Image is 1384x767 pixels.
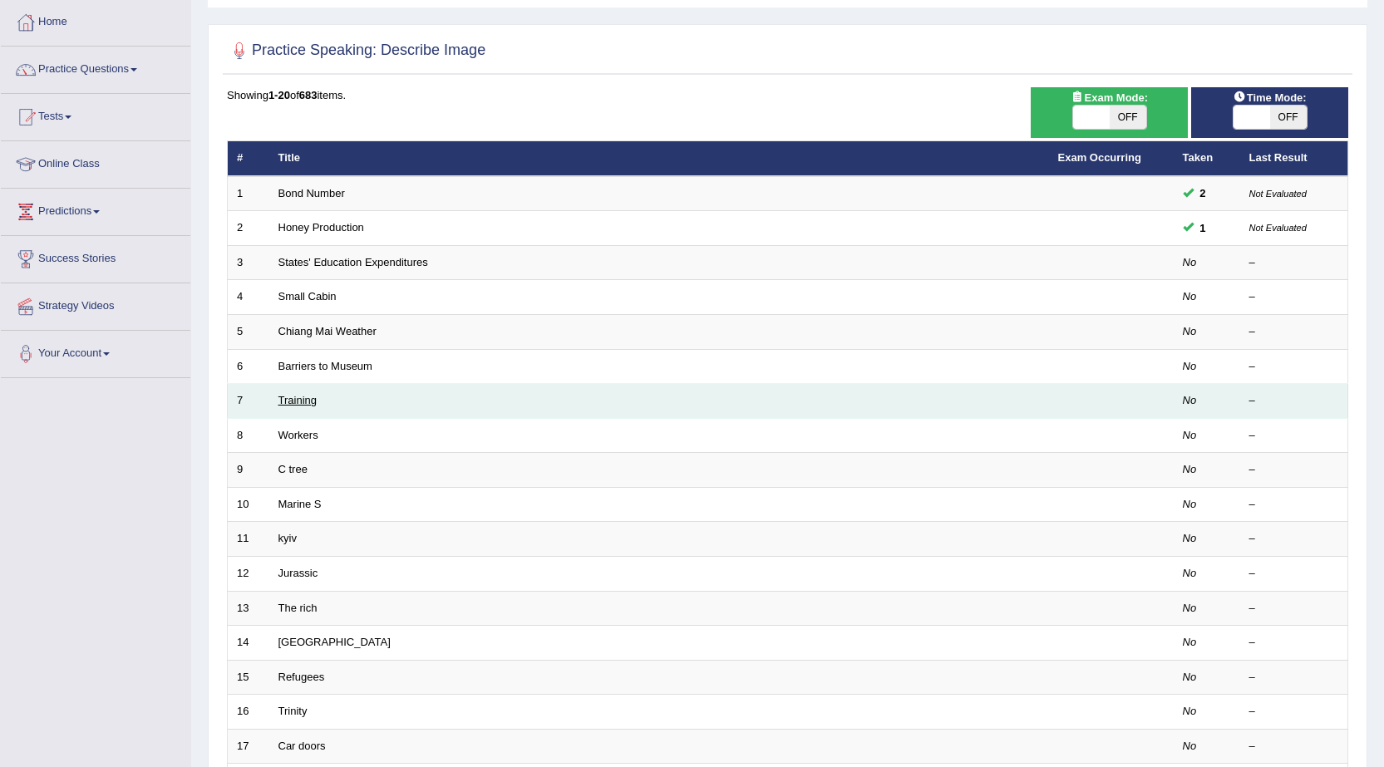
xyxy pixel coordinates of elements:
span: You can still take this question [1194,219,1213,237]
span: Exam Mode: [1065,89,1155,106]
a: Marine S [278,498,322,510]
div: Showing of items. [227,87,1348,103]
div: – [1249,704,1339,720]
em: No [1183,290,1197,302]
th: # [228,141,269,176]
a: [GEOGRAPHIC_DATA] [278,636,391,648]
a: Small Cabin [278,290,337,302]
span: You can still take this question [1194,184,1213,202]
div: – [1249,428,1339,444]
td: 3 [228,245,269,280]
td: 9 [228,453,269,488]
div: – [1249,497,1339,513]
small: Not Evaluated [1249,189,1307,199]
em: No [1183,567,1197,579]
a: Tests [1,94,190,135]
div: – [1249,566,1339,582]
em: No [1183,671,1197,683]
em: No [1183,498,1197,510]
div: Show exams occurring in exams [1031,87,1188,138]
em: No [1183,636,1197,648]
a: Car doors [278,740,326,752]
div: – [1249,289,1339,305]
em: No [1183,705,1197,717]
a: Bond Number [278,187,345,199]
a: Predictions [1,189,190,230]
td: 16 [228,695,269,730]
div: – [1249,670,1339,686]
a: States' Education Expenditures [278,256,428,268]
a: Online Class [1,141,190,183]
div: – [1249,635,1339,651]
a: Strategy Videos [1,283,190,325]
th: Title [269,141,1049,176]
td: 5 [228,315,269,350]
span: OFF [1270,106,1307,129]
td: 15 [228,660,269,695]
a: Success Stories [1,236,190,278]
b: 1-20 [268,89,290,101]
div: – [1249,601,1339,617]
td: 4 [228,280,269,315]
div: – [1249,462,1339,478]
em: No [1183,256,1197,268]
em: No [1183,394,1197,406]
h2: Practice Speaking: Describe Image [227,38,485,63]
a: Chiang Mai Weather [278,325,377,337]
span: OFF [1110,106,1146,129]
a: Jurassic [278,567,318,579]
td: 11 [228,522,269,557]
td: 17 [228,729,269,764]
div: – [1249,324,1339,340]
td: 12 [228,556,269,591]
a: Practice Questions [1,47,190,88]
a: Your Account [1,331,190,372]
div: – [1249,739,1339,755]
a: Barriers to Museum [278,360,372,372]
a: Training [278,394,317,406]
td: 1 [228,176,269,211]
small: Not Evaluated [1249,223,1307,233]
a: Honey Production [278,221,364,234]
div: – [1249,393,1339,409]
td: 6 [228,349,269,384]
em: No [1183,532,1197,544]
td: 8 [228,418,269,453]
em: No [1183,463,1197,475]
em: No [1183,740,1197,752]
td: 14 [228,626,269,661]
a: Trinity [278,705,308,717]
a: Refugees [278,671,325,683]
td: 10 [228,487,269,522]
th: Taken [1174,141,1240,176]
th: Last Result [1240,141,1348,176]
em: No [1183,429,1197,441]
em: No [1183,325,1197,337]
div: – [1249,359,1339,375]
em: No [1183,602,1197,614]
td: 7 [228,384,269,419]
a: The rich [278,602,318,614]
div: – [1249,255,1339,271]
div: – [1249,531,1339,547]
a: Workers [278,429,318,441]
a: C tree [278,463,308,475]
td: 2 [228,211,269,246]
span: Time Mode: [1227,89,1313,106]
b: 683 [299,89,318,101]
a: Exam Occurring [1058,151,1141,164]
a: kyiv [278,532,297,544]
td: 13 [228,591,269,626]
em: No [1183,360,1197,372]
